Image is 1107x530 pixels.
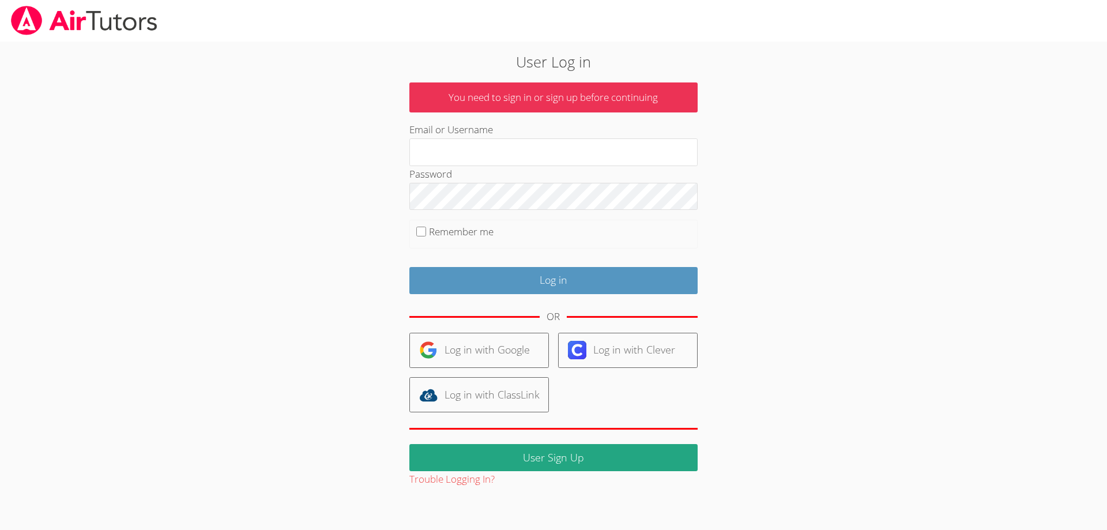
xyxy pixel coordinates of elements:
[409,333,549,368] a: Log in with Google
[409,167,452,181] label: Password
[409,471,495,488] button: Trouble Logging In?
[419,341,438,359] img: google-logo-50288ca7cdecda66e5e0955fdab243c47b7ad437acaf1139b6f446037453330a.svg
[255,51,853,73] h2: User Log in
[409,123,493,136] label: Email or Username
[568,341,586,359] img: clever-logo-6eab21bc6e7a338710f1a6ff85c0baf02591cd810cc4098c63d3a4b26e2feb20.svg
[409,82,698,113] p: You need to sign in or sign up before continuing
[419,386,438,404] img: classlink-logo-d6bb404cc1216ec64c9a2012d9dc4662098be43eaf13dc465df04b49fa7ab582.svg
[409,267,698,294] input: Log in
[10,6,159,35] img: airtutors_banner-c4298cdbf04f3fff15de1276eac7730deb9818008684d7c2e4769d2f7ddbe033.png
[558,333,698,368] a: Log in with Clever
[409,377,549,412] a: Log in with ClassLink
[547,309,560,325] div: OR
[409,444,698,471] a: User Sign Up
[429,225,494,238] label: Remember me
